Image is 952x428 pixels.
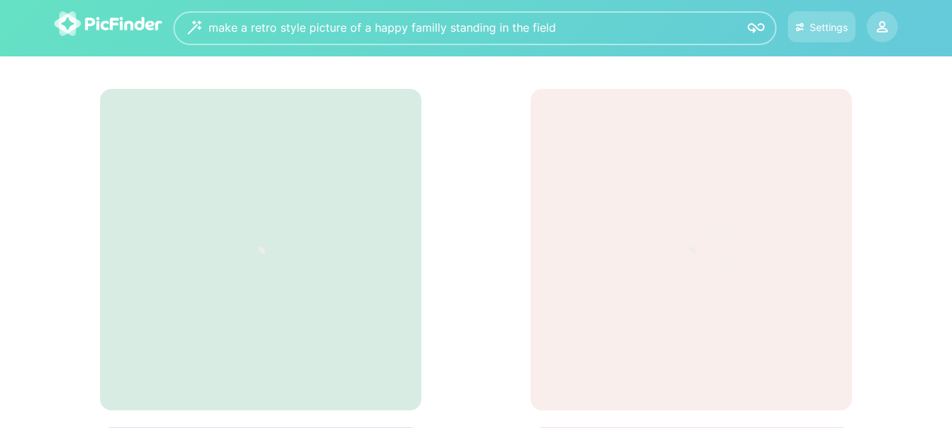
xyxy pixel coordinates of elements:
[748,20,765,37] img: icon-search.svg
[796,21,805,33] img: icon-settings.svg
[187,20,202,35] img: wizard.svg
[788,11,855,42] button: Settings
[54,11,162,36] img: logo-picfinder-white-transparent.svg
[810,21,848,33] div: Settings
